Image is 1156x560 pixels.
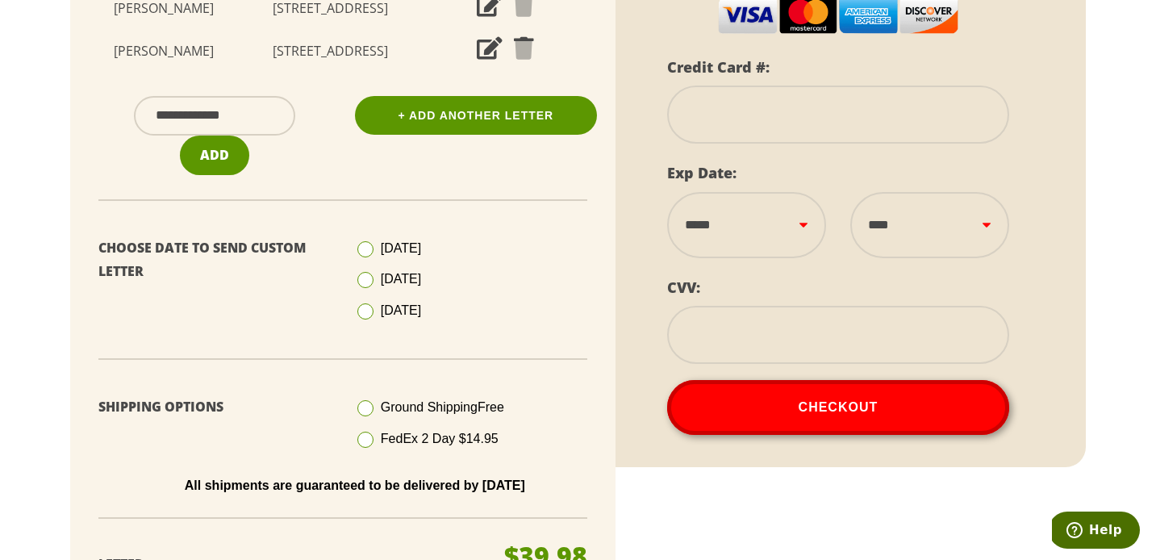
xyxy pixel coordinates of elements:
[111,479,599,493] p: All shipments are guaranteed to be delivered by [DATE]
[478,400,504,414] span: Free
[98,236,331,283] p: Choose Date To Send Custom Letter
[381,272,421,286] span: [DATE]
[241,30,419,73] td: [STREET_ADDRESS]
[667,380,1010,435] button: Checkout
[667,57,770,77] label: Credit Card #:
[98,395,331,419] p: Shipping Options
[381,400,504,414] span: Ground Shipping
[381,432,499,445] span: FedEx 2 Day $14.95
[667,278,700,297] label: CVV:
[381,303,421,317] span: [DATE]
[667,163,737,182] label: Exp Date:
[355,96,597,135] a: + Add Another Letter
[1052,512,1140,552] iframe: Opens a widget where you can find more information
[86,30,241,73] td: [PERSON_NAME]
[200,146,229,164] span: Add
[381,241,421,255] span: [DATE]
[180,136,249,175] button: Add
